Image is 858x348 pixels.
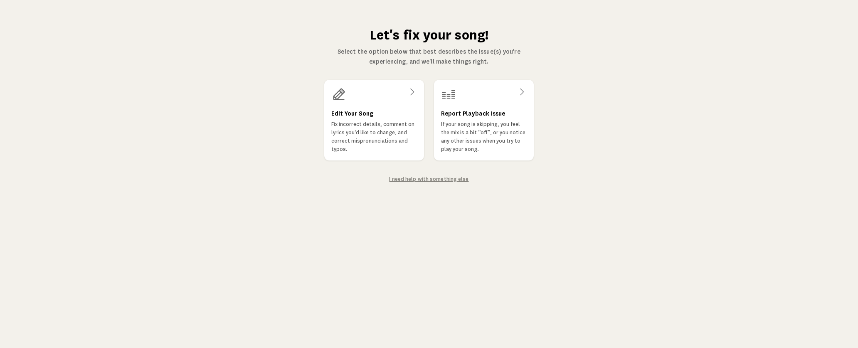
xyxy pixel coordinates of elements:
h3: Report Playback Issue [441,109,505,118]
p: Fix incorrect details, comment on lyrics you'd like to change, and correct mispronunciations and ... [331,120,417,153]
a: Edit Your SongFix incorrect details, comment on lyrics you'd like to change, and correct mispronu... [324,80,424,160]
a: I need help with something else [389,176,468,182]
h3: Edit Your Song [331,109,373,118]
p: Select the option below that best describes the issue(s) you're experiencing, and we'll make thin... [323,47,535,67]
p: If your song is skipping, you feel the mix is a bit “off”, or you notice any other issues when yo... [441,120,527,153]
a: Report Playback IssueIf your song is skipping, you feel the mix is a bit “off”, or you notice any... [434,80,534,160]
h1: Let's fix your song! [323,27,535,43]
